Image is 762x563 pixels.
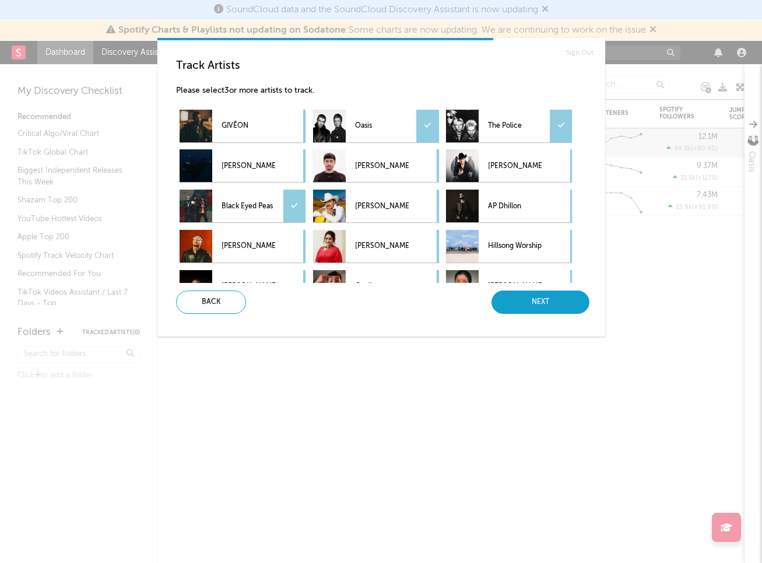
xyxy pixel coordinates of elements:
div: [PERSON_NAME] [180,230,305,263]
p: [PERSON_NAME] [355,233,409,260]
div: [PERSON_NAME] [313,190,439,222]
p: [PERSON_NAME] [355,193,409,219]
div: [PERSON_NAME] [180,270,305,303]
p: Black Eyed Peas [222,193,275,219]
div: The Police [446,110,572,142]
div: AP Dhillon [446,190,572,222]
div: Geolier [313,270,439,303]
div: Oasis [313,110,439,142]
div: Hillsong Worship [446,230,572,263]
p: [PERSON_NAME] [222,233,275,260]
div: [PERSON_NAME] [446,149,572,182]
div: GIVĒON [180,110,305,142]
p: Oasis [355,113,409,139]
p: [PERSON_NAME] [222,274,275,300]
p: Geolier [355,274,409,300]
p: [PERSON_NAME] [355,153,409,179]
div: Black Eyed Peas [180,190,305,222]
p: [PERSON_NAME] [488,153,542,179]
p: Hillsong Worship [488,233,542,260]
a: Sign Out [566,46,594,60]
p: Please select 3 or more artists to track. [176,84,596,98]
h3: Track Artists [176,59,596,73]
p: [PERSON_NAME] [222,153,275,179]
p: The Police [488,113,542,139]
p: GIVĒON [222,113,275,139]
div: [PERSON_NAME] [180,149,305,182]
div: [PERSON_NAME] [313,149,439,182]
p: [PERSON_NAME] [488,274,542,300]
div: [PERSON_NAME] [446,270,572,303]
div: Back [176,291,246,314]
p: AP Dhillon [488,193,542,219]
div: Next [491,291,589,314]
div: [PERSON_NAME] [313,230,439,263]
